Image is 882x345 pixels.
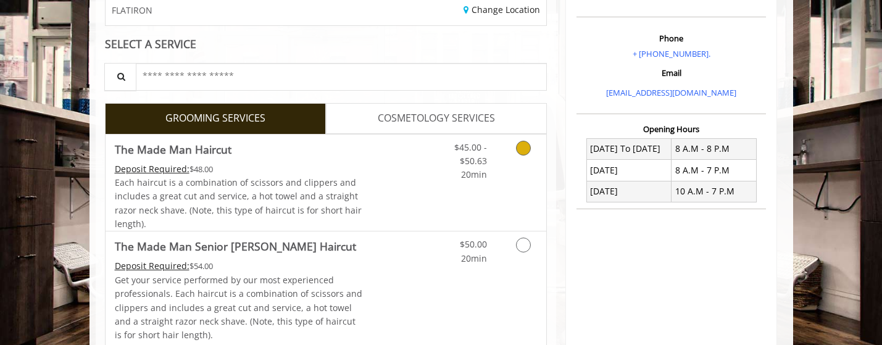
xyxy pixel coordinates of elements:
span: 20min [461,168,487,180]
h3: Opening Hours [576,125,766,133]
td: [DATE] [586,160,672,181]
td: 10 A.M - 7 P.M [672,181,757,202]
h3: Email [580,69,763,77]
span: Each haircut is a combination of scissors and clippers and includes a great cut and service, a ho... [115,177,362,230]
a: + [PHONE_NUMBER]. [633,48,710,59]
div: $54.00 [115,259,363,273]
span: COSMETOLOGY SERVICES [378,110,495,127]
span: FLATIRON [112,6,152,15]
div: SELECT A SERVICE [105,38,547,50]
span: GROOMING SERVICES [165,110,265,127]
td: [DATE] [586,181,672,202]
span: This service needs some Advance to be paid before we block your appointment [115,260,189,272]
td: [DATE] To [DATE] [586,138,672,159]
span: This service needs some Advance to be paid before we block your appointment [115,163,189,175]
div: $48.00 [115,162,363,176]
h3: Phone [580,34,763,43]
a: [EMAIL_ADDRESS][DOMAIN_NAME] [606,87,736,98]
button: Service Search [104,63,136,91]
b: The Made Man Senior [PERSON_NAME] Haircut [115,238,356,255]
td: 8 A.M - 8 P.M [672,138,757,159]
span: 20min [461,252,487,264]
a: Change Location [464,4,540,15]
span: $50.00 [460,238,487,250]
td: 8 A.M - 7 P.M [672,160,757,181]
span: $45.00 - $50.63 [454,141,487,167]
p: Get your service performed by our most experienced professionals. Each haircut is a combination o... [115,273,363,343]
b: The Made Man Haircut [115,141,231,158]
